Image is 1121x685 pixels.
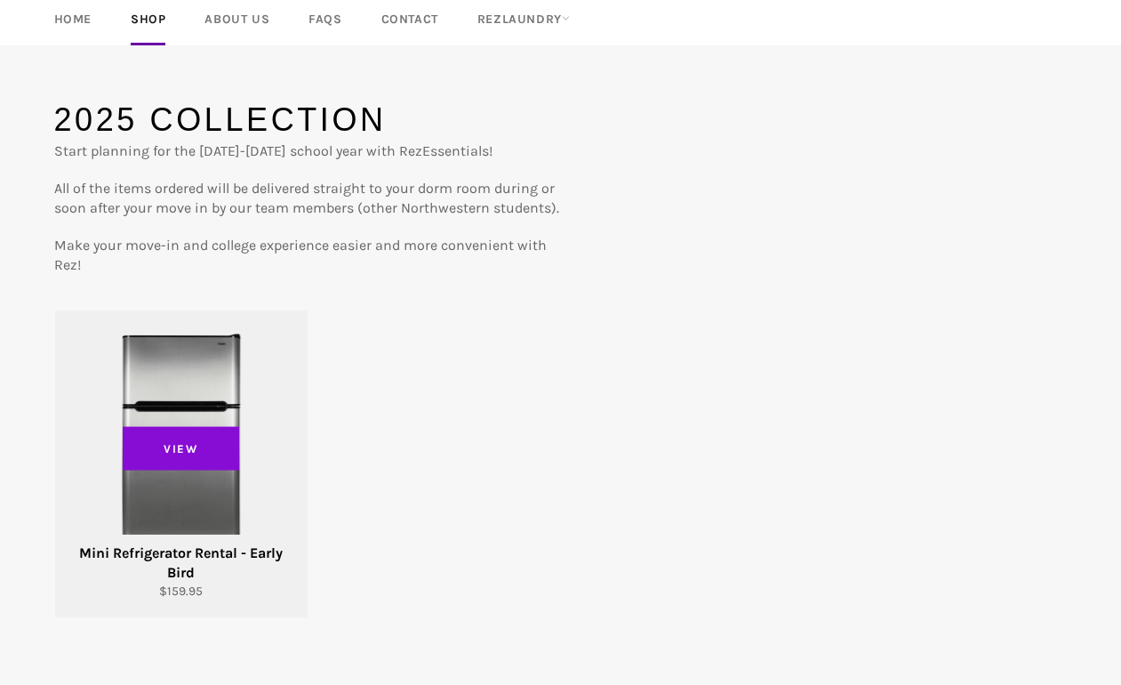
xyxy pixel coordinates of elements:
[123,426,240,471] span: View
[54,236,561,275] p: Make your move-in and college experience easier and more convenient with Rez!
[54,98,561,142] h1: 2025 Collection
[54,179,561,218] p: All of the items ordered will be delivered straight to your dorm room during or soon after your m...
[54,141,561,161] p: Start planning for the [DATE]-[DATE] school year with RezEssentials!
[66,544,296,583] div: Mini Refrigerator Rental - Early Bird
[54,310,308,618] a: Mini Refrigerator Rental - Early Bird Mini Refrigerator Rental - Early Bird $159.95 View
